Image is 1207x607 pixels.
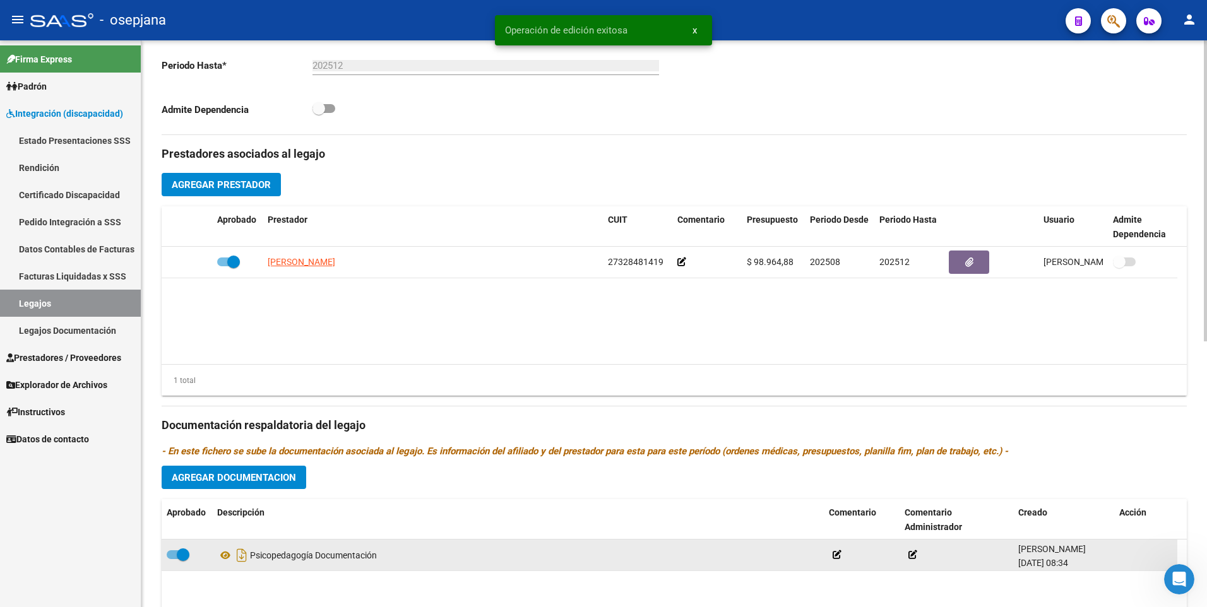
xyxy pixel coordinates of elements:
[1182,12,1197,27] mat-icon: person
[234,545,250,565] i: Descargar documento
[6,405,65,419] span: Instructivos
[879,215,937,225] span: Periodo Hasta
[742,206,805,248] datatable-header-cell: Presupuesto
[268,257,335,267] span: [PERSON_NAME]
[162,466,306,489] button: Agregar Documentacion
[682,19,707,42] button: x
[10,12,25,27] mat-icon: menu
[162,103,312,117] p: Admite Dependencia
[217,507,265,517] span: Descripción
[162,145,1187,163] h3: Prestadores asociados al legajo
[1113,215,1166,239] span: Admite Dependencia
[162,374,196,387] div: 1 total
[505,24,627,37] span: Operación de edición exitosa
[1164,564,1194,594] iframe: Intercom live chat
[900,499,1013,541] datatable-header-cell: Comentario Administrador
[1018,544,1086,554] span: [PERSON_NAME]
[1114,499,1177,541] datatable-header-cell: Acción
[1018,558,1068,568] span: [DATE] 08:34
[6,80,47,93] span: Padrón
[1108,206,1177,248] datatable-header-cell: Admite Dependencia
[6,52,72,66] span: Firma Express
[747,257,794,267] span: $ 98.964,88
[6,432,89,446] span: Datos de contacto
[162,59,312,73] p: Periodo Hasta
[1043,215,1074,225] span: Usuario
[6,351,121,365] span: Prestadores / Proveedores
[263,206,603,248] datatable-header-cell: Prestador
[1119,507,1146,517] span: Acción
[172,472,296,483] span: Agregar Documentacion
[1018,507,1047,517] span: Creado
[217,215,256,225] span: Aprobado
[100,6,166,34] span: - osepjana
[162,416,1187,434] h3: Documentación respaldatoria del legajo
[677,215,725,225] span: Comentario
[167,507,206,517] span: Aprobado
[172,179,271,191] span: Agregar Prestador
[603,206,672,248] datatable-header-cell: CUIT
[824,499,900,541] datatable-header-cell: Comentario
[162,499,212,541] datatable-header-cell: Aprobado
[608,215,627,225] span: CUIT
[6,378,107,392] span: Explorador de Archivos
[879,257,910,267] span: 202512
[212,206,263,248] datatable-header-cell: Aprobado
[829,507,876,517] span: Comentario
[747,215,798,225] span: Presupuesto
[1038,206,1108,248] datatable-header-cell: Usuario
[693,25,697,36] span: x
[874,206,944,248] datatable-header-cell: Periodo Hasta
[805,206,874,248] datatable-header-cell: Periodo Desde
[810,257,840,267] span: 202508
[1043,257,1143,267] span: [PERSON_NAME] [DATE]
[810,215,869,225] span: Periodo Desde
[608,257,663,267] span: 27328481419
[162,445,1008,457] i: - En este fichero se sube la documentación asociada al legajo. Es información del afiliado y del ...
[905,507,962,532] span: Comentario Administrador
[212,499,824,541] datatable-header-cell: Descripción
[1013,499,1114,541] datatable-header-cell: Creado
[162,173,281,196] button: Agregar Prestador
[672,206,742,248] datatable-header-cell: Comentario
[6,107,123,121] span: Integración (discapacidad)
[268,215,307,225] span: Prestador
[217,545,819,565] div: Psicopedagogía Documentación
